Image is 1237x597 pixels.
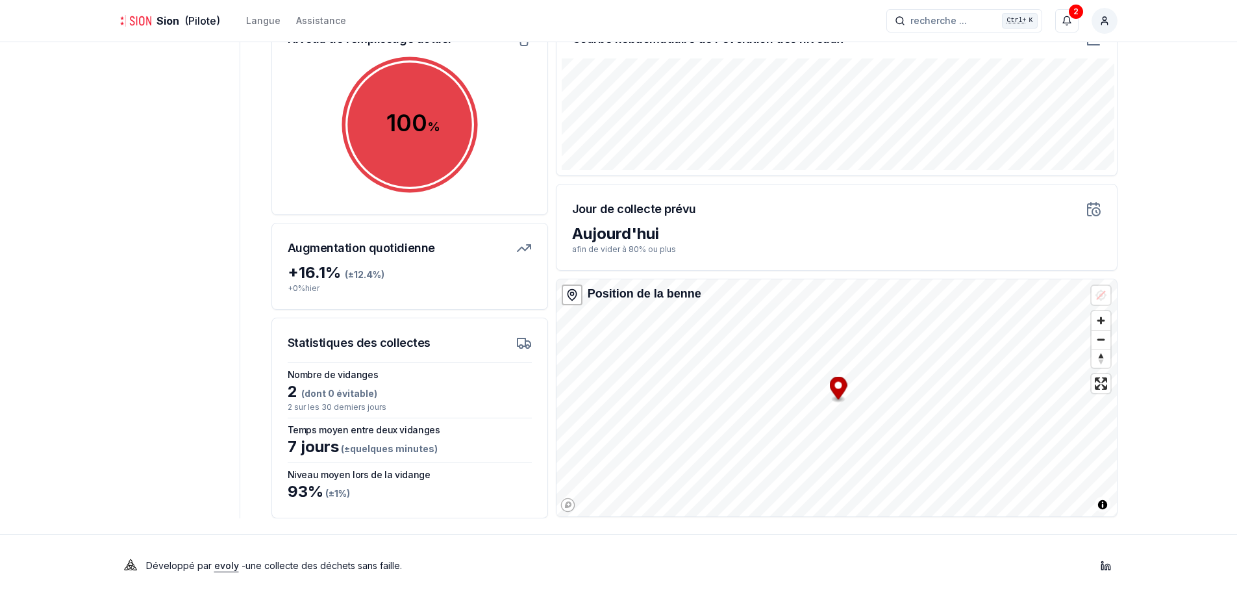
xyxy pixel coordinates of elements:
[120,555,141,576] img: Evoly Logo
[184,13,220,29] span: (Pilote)
[910,14,967,27] span: recherche ...
[288,381,532,402] div: 2
[339,443,438,454] span: (± quelques minutes )
[1092,374,1110,393] button: Enter fullscreen
[288,334,431,352] h3: Statistiques des collectes
[323,488,350,499] span: (± 1 %)
[1095,497,1110,513] button: Toggle attribution
[1069,5,1083,19] div: 2
[296,13,346,29] a: Assistance
[572,223,1101,244] div: Aujourd'hui
[214,560,239,571] a: evoly
[560,498,575,513] a: Mapbox logo
[1092,311,1110,330] button: Zoom in
[156,13,179,29] span: Sion
[1092,286,1110,305] button: Location not available
[288,424,532,437] h3: Temps moyen entre deux vidanges
[1092,330,1110,349] button: Zoom out
[345,269,384,280] span: (± 12.4 %)
[1055,9,1079,32] button: 2
[297,388,377,399] span: (dont 0 évitable)
[120,5,151,36] img: Sion Logo
[572,200,696,218] h3: Jour de collecte prévu
[146,557,402,575] p: Développé par - une collecte des déchets sans faille .
[288,437,532,457] div: 7 jours
[246,14,281,27] div: Langue
[572,244,1101,255] p: afin de vider à 80% ou plus
[288,402,532,413] p: 2 sur les 30 derniers jours
[288,481,532,502] div: 93 %
[288,239,435,257] h3: Augmentation quotidienne
[829,377,847,403] div: Map marker
[1092,349,1110,368] button: Reset bearing to north
[288,262,532,283] div: + 16.1 %
[288,283,532,294] p: + 0 % hier
[120,13,220,29] a: Sion(Pilote)
[886,9,1042,32] button: recherche ...Ctrl+K
[246,13,281,29] button: Langue
[288,468,532,481] h3: Niveau moyen lors de la vidange
[288,368,532,381] h3: Nombre de vidanges
[556,279,1120,516] canvas: Map
[588,285,701,303] div: Position de la benne
[1092,331,1110,349] span: Zoom out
